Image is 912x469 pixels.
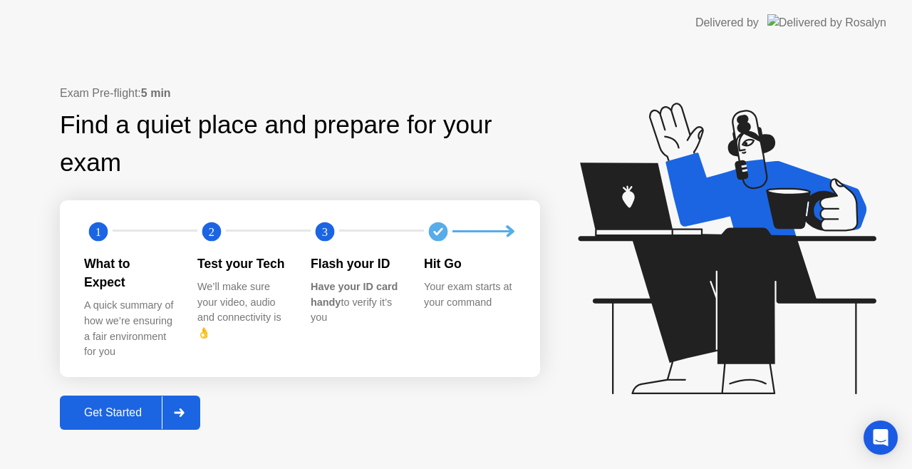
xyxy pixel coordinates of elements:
div: Delivered by [695,14,759,31]
div: A quick summary of how we’re ensuring a fair environment for you [84,298,175,359]
div: Flash your ID [311,254,401,273]
div: Get Started [64,406,162,419]
div: Your exam starts at your command [424,279,514,310]
b: 5 min [141,87,171,99]
div: Test your Tech [197,254,288,273]
div: Open Intercom Messenger [864,421,898,455]
text: 3 [322,225,328,238]
button: Get Started [60,396,200,430]
b: Have your ID card handy [311,281,398,308]
text: 2 [209,225,214,238]
img: Delivered by Rosalyn [767,14,886,31]
div: Exam Pre-flight: [60,85,540,102]
div: to verify it’s you [311,279,401,326]
div: What to Expect [84,254,175,292]
div: Find a quiet place and prepare for your exam [60,106,540,182]
div: We’ll make sure your video, audio and connectivity is 👌 [197,279,288,341]
div: Hit Go [424,254,514,273]
text: 1 [95,225,101,238]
